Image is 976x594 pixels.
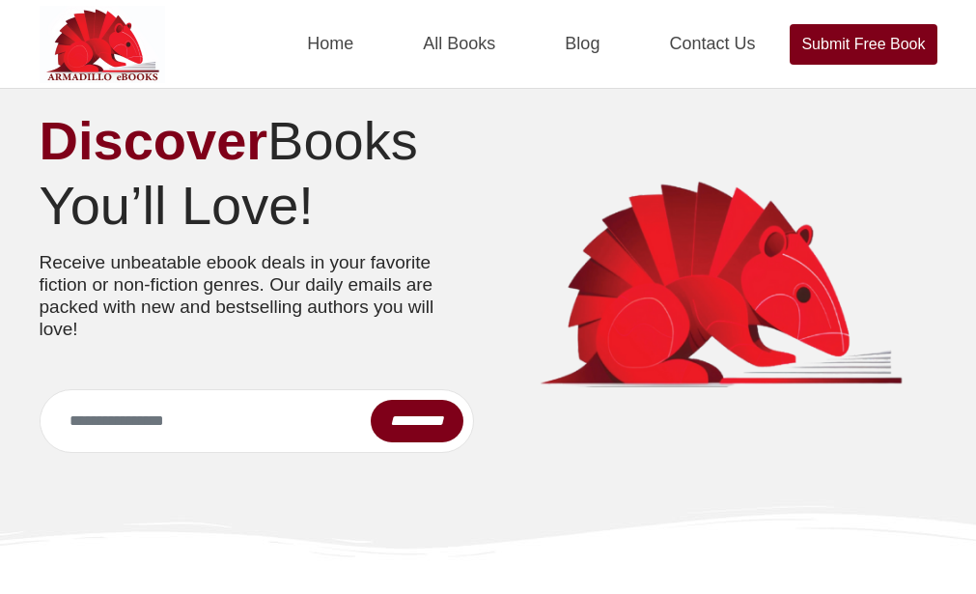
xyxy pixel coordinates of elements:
[40,6,165,83] img: Armadilloebooks
[790,24,936,65] a: Submit Free Book
[40,110,268,171] strong: Discover
[503,180,937,396] img: armadilloebooks
[40,108,474,238] h1: Books You’ll Love!
[40,252,474,340] p: Receive unbeatable ebook deals in your favorite fiction or non-fiction genres. Our daily emails a...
